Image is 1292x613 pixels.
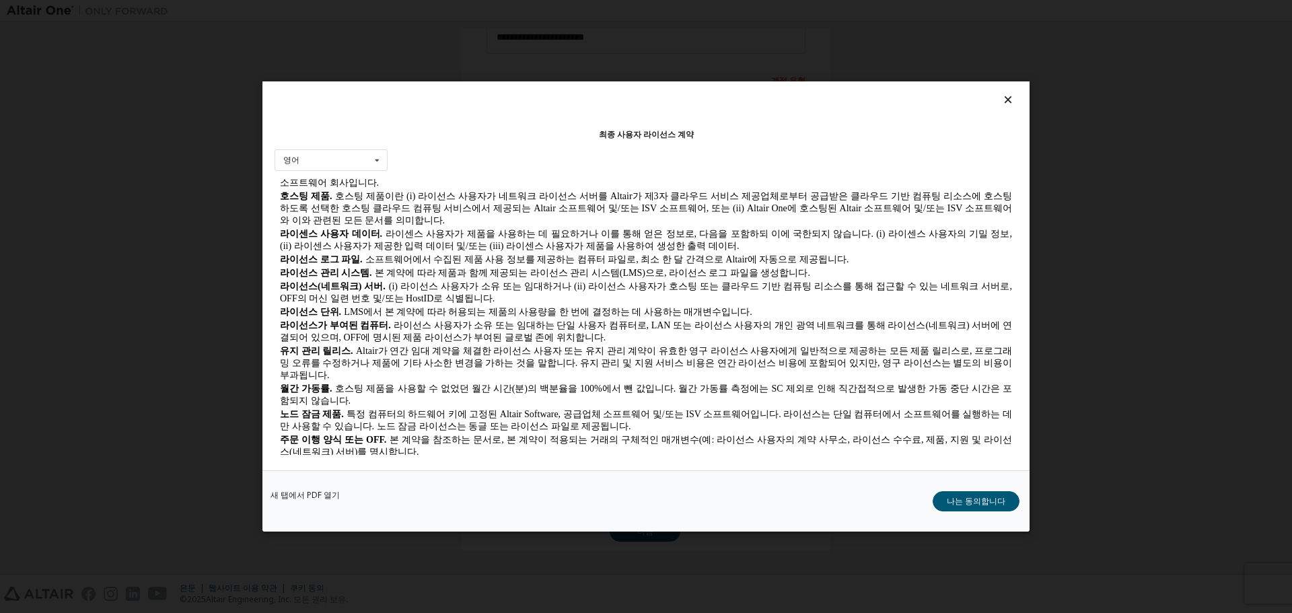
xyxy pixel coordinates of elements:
[947,495,1005,507] font: 나는 동의합니다
[599,129,694,140] font: 최종 사용자 라이선스 계약
[275,179,1017,455] iframe: 화면 판독기 상호 작용을 강화하려면 Grammarly 확장 프로그램 설정에서 접근성을 활성화하세요.
[271,489,340,501] font: 새 탭에서 PDF 열기
[283,154,299,166] font: 영어
[5,256,738,278] font: 본 계약을 참조하는 문서로, 본 계약이 적용되는 거래의 구체적인 매개변수(예: 라이선스 사용자의 계약 사무소, 라이선스 수수료, 제품, 지원 및 라이선스(네트워크) 서버)를 ...
[271,491,340,499] a: 새 탭에서 PDF 열기
[933,491,1019,511] button: 나는 동의합니다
